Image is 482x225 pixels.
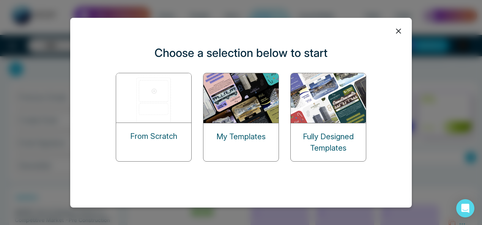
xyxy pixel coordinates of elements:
img: designed-templates.png [291,73,367,123]
p: My Templates [216,131,266,142]
p: Choose a selection below to start [154,44,328,61]
p: From Scratch [130,131,177,142]
div: Open Intercom Messenger [456,199,474,217]
img: my-templates.png [203,73,279,123]
p: Fully Designed Templates [291,131,366,154]
img: start-from-scratch.png [116,73,192,123]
